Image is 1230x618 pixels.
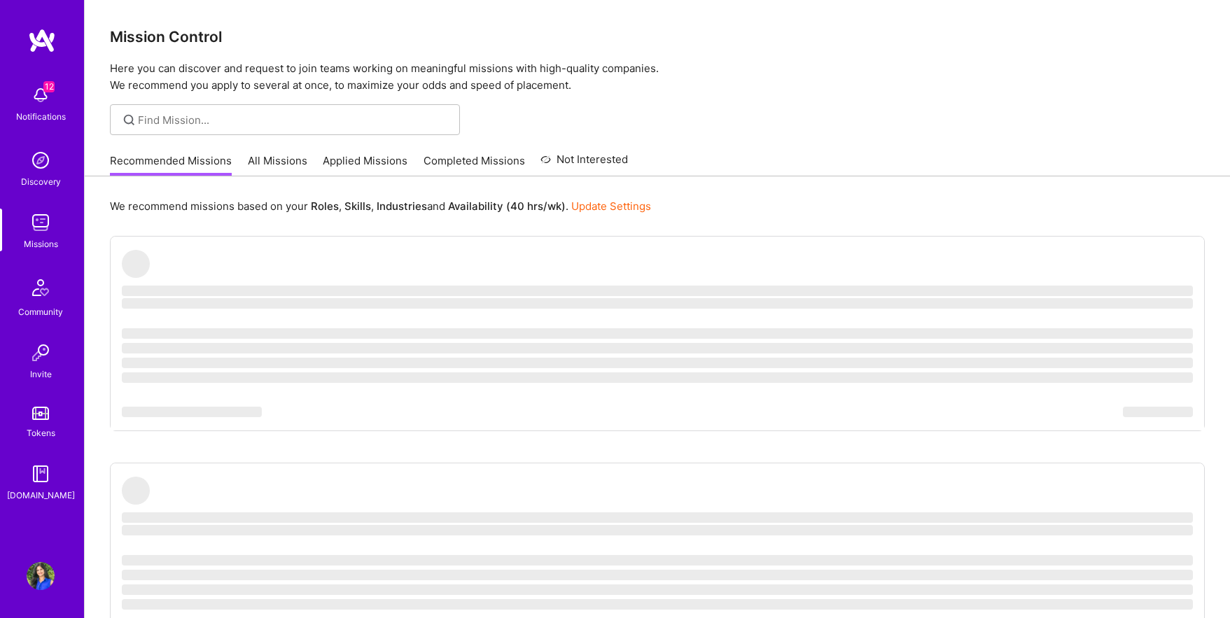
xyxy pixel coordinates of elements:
i: icon SearchGrey [121,112,137,128]
img: User Avatar [27,562,55,590]
a: Update Settings [571,199,651,213]
img: discovery [27,146,55,174]
img: Community [24,271,57,304]
a: All Missions [248,153,307,176]
a: Applied Missions [323,153,407,176]
img: teamwork [27,209,55,237]
a: Not Interested [540,151,628,176]
b: Roles [311,199,339,213]
h3: Mission Control [110,28,1205,45]
img: tokens [32,407,49,420]
a: Recommended Missions [110,153,232,176]
img: bell [27,81,55,109]
div: Tokens [27,426,55,440]
div: Missions [24,237,58,251]
div: Community [18,304,63,319]
img: guide book [27,460,55,488]
div: Discovery [21,174,61,189]
span: 12 [43,81,55,92]
a: Completed Missions [424,153,525,176]
b: Availability (40 hrs/wk) [448,199,566,213]
img: logo [28,28,56,53]
div: Invite [30,367,52,381]
a: User Avatar [23,562,58,590]
img: Invite [27,339,55,367]
b: Industries [377,199,427,213]
p: Here you can discover and request to join teams working on meaningful missions with high-quality ... [110,60,1205,94]
div: Notifications [16,109,66,124]
div: [DOMAIN_NAME] [7,488,75,503]
b: Skills [344,199,371,213]
input: Find Mission... [138,113,449,127]
p: We recommend missions based on your , , and . [110,199,651,213]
